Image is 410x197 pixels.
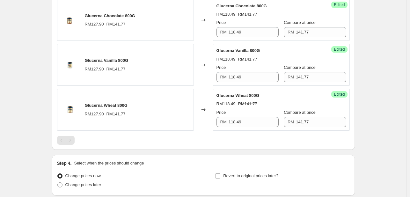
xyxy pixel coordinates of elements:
[61,11,80,30] img: GlucernaChocolate800G_80x.png
[334,92,345,97] span: Edited
[284,65,316,70] span: Compare at price
[288,75,294,79] span: RM
[85,21,104,27] div: RM127.90
[284,110,316,115] span: Compare at price
[216,20,226,25] span: Price
[334,2,345,7] span: Edited
[238,101,257,107] strike: RM141.77
[220,75,227,79] span: RM
[61,55,80,75] img: GlucernaVanilla800G_80x.png
[74,160,144,166] p: Select when the prices should change
[61,100,80,119] img: GlucernaWheat800G_80x.png
[106,21,125,27] strike: RM141.77
[57,136,75,145] nav: Pagination
[284,20,316,25] span: Compare at price
[216,101,236,107] div: RM118.49
[238,11,257,18] strike: RM141.77
[220,30,227,34] span: RM
[216,65,226,70] span: Price
[216,56,236,62] div: RM118.49
[85,103,128,108] span: Glucerna Wheat 800G
[65,182,101,187] span: Change prices later
[216,93,259,98] span: Glucerna Wheat 800G
[216,11,236,18] div: RM118.49
[238,56,257,62] strike: RM141.77
[85,13,135,18] span: Glucerna Chocolate 800G
[106,111,125,117] strike: RM141.77
[57,160,72,166] h2: Step 4.
[216,48,260,53] span: Glucerna Vanilla 800G
[216,110,226,115] span: Price
[220,120,227,124] span: RM
[288,30,294,34] span: RM
[85,111,104,117] div: RM127.90
[106,66,125,72] strike: RM141.77
[223,173,278,178] span: Revert to original prices later?
[216,4,267,8] span: Glucerna Chocolate 800G
[85,58,128,63] span: Glucerna Vanilla 800G
[85,66,104,72] div: RM127.90
[288,120,294,124] span: RM
[334,47,345,52] span: Edited
[65,173,101,178] span: Change prices now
